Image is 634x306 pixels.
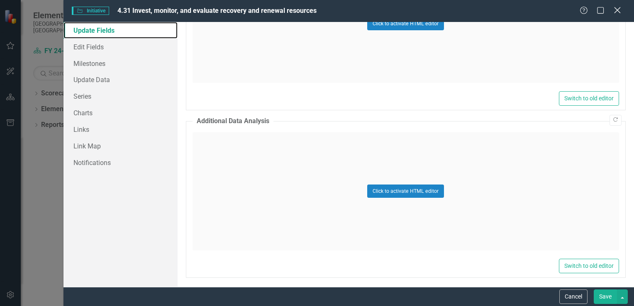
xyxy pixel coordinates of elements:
a: Edit Fields [63,39,178,55]
button: Switch to old editor [559,91,619,106]
a: Update Fields [63,22,178,39]
p: moved to [DATE] [2,2,423,12]
a: Link Map [63,138,178,154]
button: Click to activate HTML editor [367,185,444,198]
p: All positions filled: Grant Management Specialist (1), Grant Manager (1), Grant Analyst (1) [2,2,423,12]
button: Save [594,289,617,304]
a: Milestones [63,55,178,72]
button: Click to activate HTML editor [367,17,444,30]
button: Switch to old editor [559,259,619,273]
a: Series [63,88,178,104]
a: Notifications [63,154,178,171]
button: Cancel [559,289,588,304]
span: Initiative [72,7,109,15]
span: 4.31 Invest, monitor, and evaluate recovery and renewal resources [117,7,317,15]
a: Charts [63,104,178,121]
legend: Additional Data Analysis [193,117,273,126]
a: Update Data [63,71,178,88]
a: Links [63,121,178,138]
